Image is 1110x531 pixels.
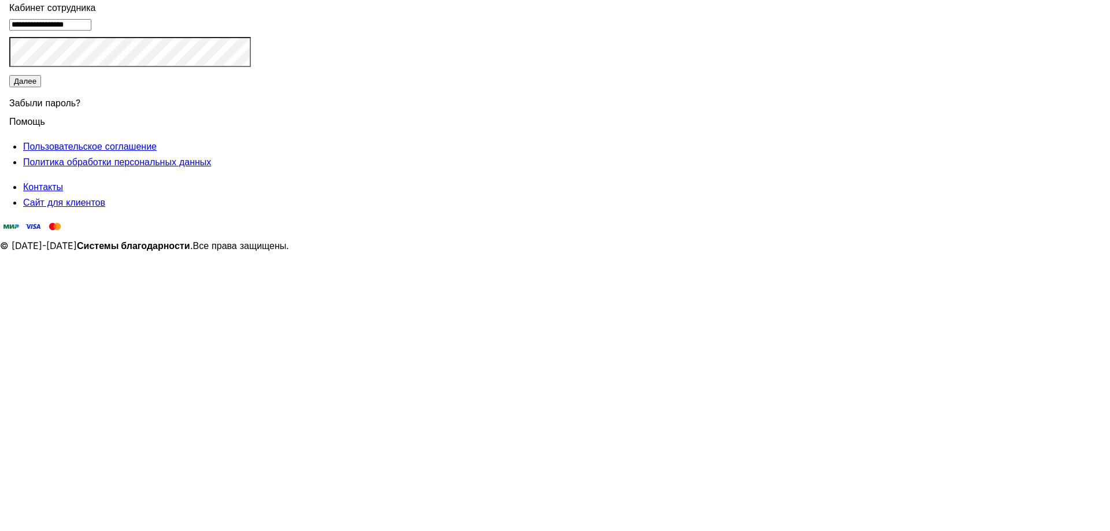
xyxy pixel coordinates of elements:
[193,240,290,251] span: Все права защищены.
[23,181,63,192] a: Контакты
[9,109,45,127] span: Помощь
[9,88,251,114] div: Забыли пароль?
[23,196,105,208] a: Сайт для клиентов
[9,75,41,87] button: Далее
[23,140,157,152] a: Пользовательское соглашение
[23,156,211,168] a: Политика обработки персональных данных
[77,240,190,251] strong: Системы благодарности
